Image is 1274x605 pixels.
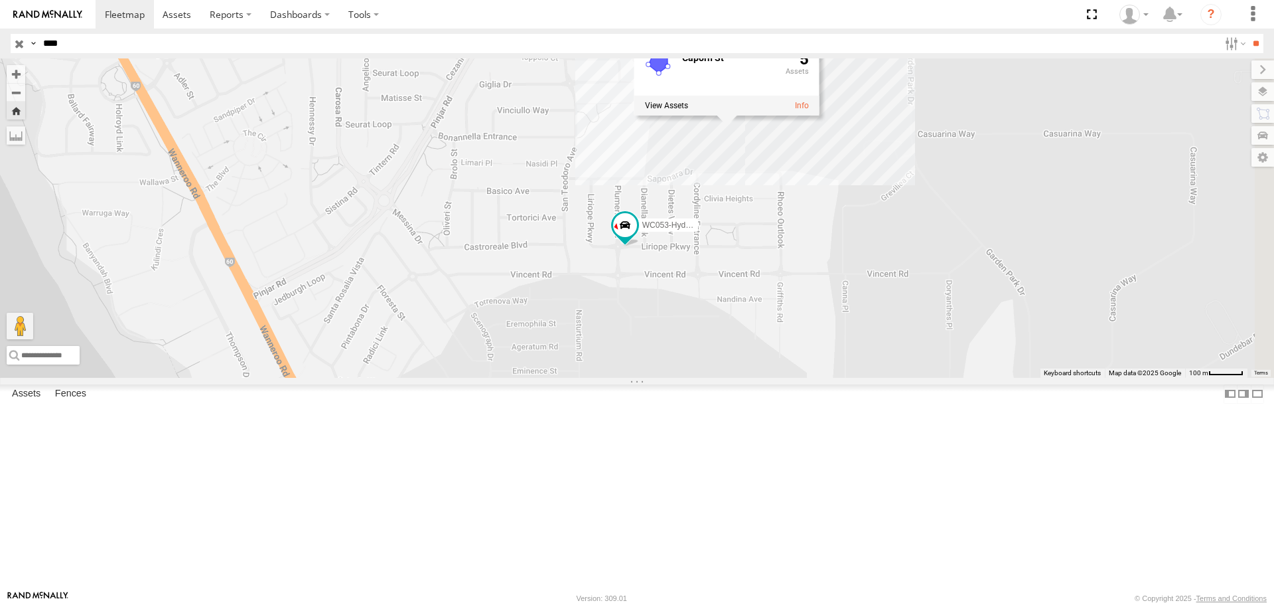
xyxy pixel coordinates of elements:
div: Fence Name - Caporn St [682,53,775,63]
a: Terms (opens in new tab) [1254,370,1268,375]
label: View assets associated with this fence [645,101,688,110]
span: Map data ©2025 Google [1109,369,1181,377]
img: rand-logo.svg [13,10,82,19]
div: Version: 309.01 [577,594,627,602]
button: Zoom out [7,83,25,102]
div: Hayley Petersen [1115,5,1153,25]
div: © Copyright 2025 - [1135,594,1267,602]
span: 100 m [1189,369,1208,377]
a: Terms and Conditions [1196,594,1267,602]
label: Dock Summary Table to the Right [1237,385,1250,404]
label: Map Settings [1251,148,1274,167]
button: Drag Pegman onto the map to open Street View [7,313,33,339]
button: Map scale: 100 m per 49 pixels [1185,369,1247,378]
label: Hide Summary Table [1251,385,1264,404]
label: Dock Summary Table to the Left [1224,385,1237,404]
label: Fences [48,385,93,404]
i: ? [1200,4,1222,25]
button: Keyboard shortcuts [1044,369,1101,378]
label: Search Filter Options [1220,34,1248,53]
a: View fence details [795,101,809,110]
label: Assets [5,385,47,404]
button: Zoom Home [7,102,25,120]
button: Zoom in [7,65,25,83]
label: Measure [7,126,25,145]
label: Search Query [28,34,38,53]
a: Visit our Website [7,592,68,605]
div: 5 [786,50,809,93]
span: WC053-Hydrema [642,220,704,230]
